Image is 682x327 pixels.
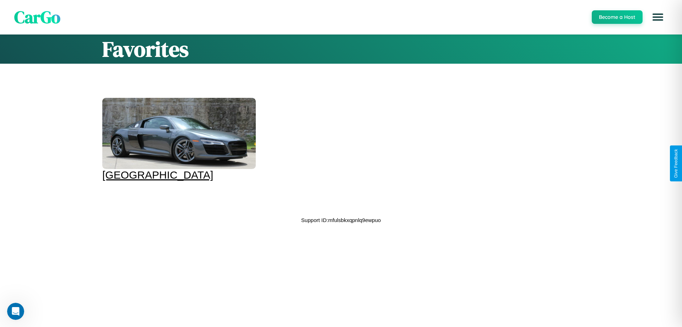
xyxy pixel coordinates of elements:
[648,7,668,27] button: Open menu
[14,5,60,29] span: CarGo
[7,303,24,320] iframe: Intercom live chat
[301,215,381,225] p: Support ID: mfulsbkxqpnlq9ewpuo
[592,10,643,24] button: Become a Host
[673,149,678,178] div: Give Feedback
[102,169,256,181] div: [GEOGRAPHIC_DATA]
[102,35,580,64] h1: Favorites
